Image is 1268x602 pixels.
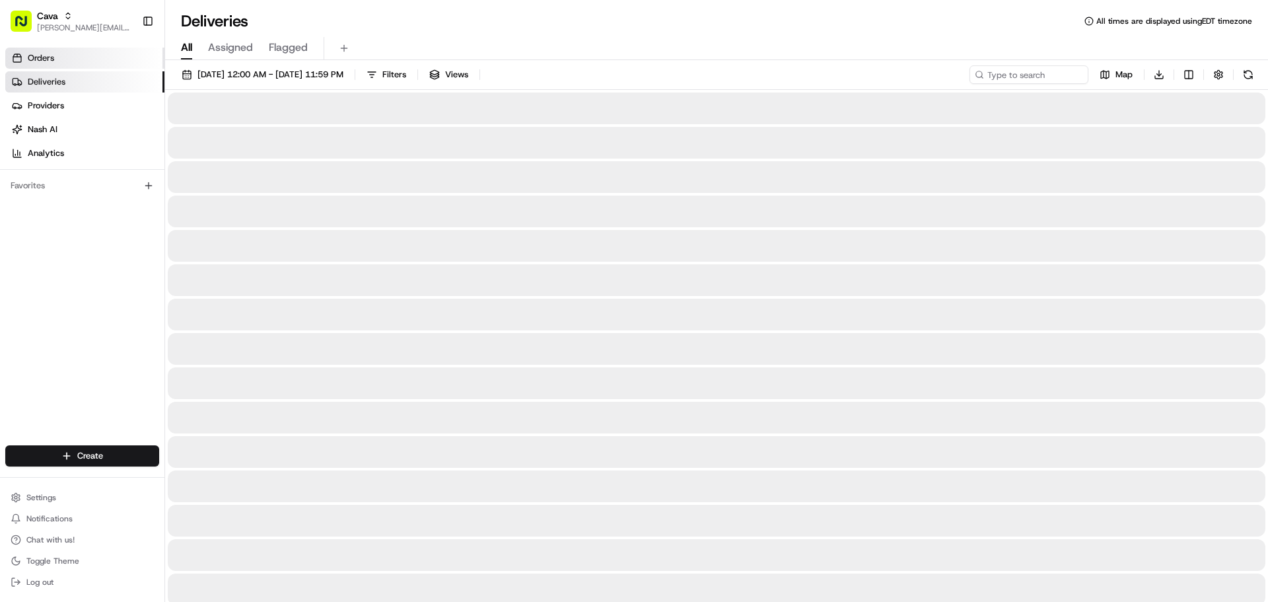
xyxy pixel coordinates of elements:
[361,65,412,84] button: Filters
[181,40,192,56] span: All
[26,492,56,503] span: Settings
[225,130,240,146] button: Start new chat
[5,509,159,528] button: Notifications
[28,52,54,64] span: Orders
[13,53,240,74] p: Welcome 👋
[45,139,167,150] div: We're available if you need us!
[106,186,217,210] a: 💻API Documentation
[5,552,159,570] button: Toggle Theme
[1096,16,1252,26] span: All times are displayed using EDT timezone
[1094,65,1139,84] button: Map
[181,11,248,32] h1: Deliveries
[26,192,101,205] span: Knowledge Base
[5,71,164,93] a: Deliveries
[13,13,40,40] img: Nash
[5,531,159,549] button: Chat with us!
[28,124,57,135] span: Nash AI
[26,577,53,587] span: Log out
[382,69,406,81] span: Filters
[969,65,1088,84] input: Type to search
[131,224,160,234] span: Pylon
[5,488,159,507] button: Settings
[125,192,212,205] span: API Documentation
[34,85,218,99] input: Clear
[77,450,103,462] span: Create
[28,76,65,88] span: Deliveries
[208,40,253,56] span: Assigned
[45,126,217,139] div: Start new chat
[5,95,164,116] a: Providers
[37,9,58,22] button: Cava
[423,65,474,84] button: Views
[1115,69,1133,81] span: Map
[13,193,24,204] div: 📗
[26,556,79,566] span: Toggle Theme
[93,223,160,234] a: Powered byPylon
[112,193,122,204] div: 💻
[5,5,137,37] button: Cava[PERSON_NAME][EMAIL_ADDRESS][PERSON_NAME][DOMAIN_NAME]
[26,513,73,524] span: Notifications
[37,22,131,33] button: [PERSON_NAME][EMAIL_ADDRESS][PERSON_NAME][DOMAIN_NAME]
[269,40,308,56] span: Flagged
[28,100,64,112] span: Providers
[5,143,164,164] a: Analytics
[5,445,159,467] button: Create
[5,119,164,140] a: Nash AI
[445,69,468,81] span: Views
[26,535,75,545] span: Chat with us!
[8,186,106,210] a: 📗Knowledge Base
[5,573,159,591] button: Log out
[5,175,159,196] div: Favorites
[13,126,37,150] img: 1736555255976-a54dd68f-1ca7-489b-9aae-adbdc363a1c4
[197,69,343,81] span: [DATE] 12:00 AM - [DATE] 11:59 PM
[28,147,64,159] span: Analytics
[176,65,349,84] button: [DATE] 12:00 AM - [DATE] 11:59 PM
[5,48,164,69] a: Orders
[1239,65,1257,84] button: Refresh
